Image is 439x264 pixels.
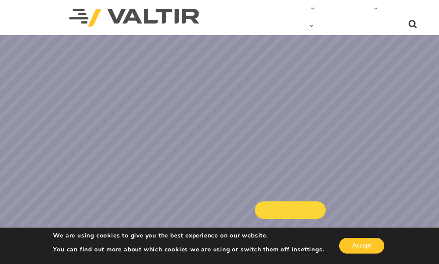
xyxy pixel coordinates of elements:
[339,238,384,254] button: Accept
[53,246,324,254] p: You can find out more about which cookies we are using or switch them off in .
[322,17,371,35] a: CONTACT
[264,17,323,35] a: CAREERS
[255,201,326,219] a: LEARN MORE
[53,232,324,240] p: We are using cookies to give you the best experience on our website.
[69,9,199,27] img: Valtir
[297,246,322,254] button: settings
